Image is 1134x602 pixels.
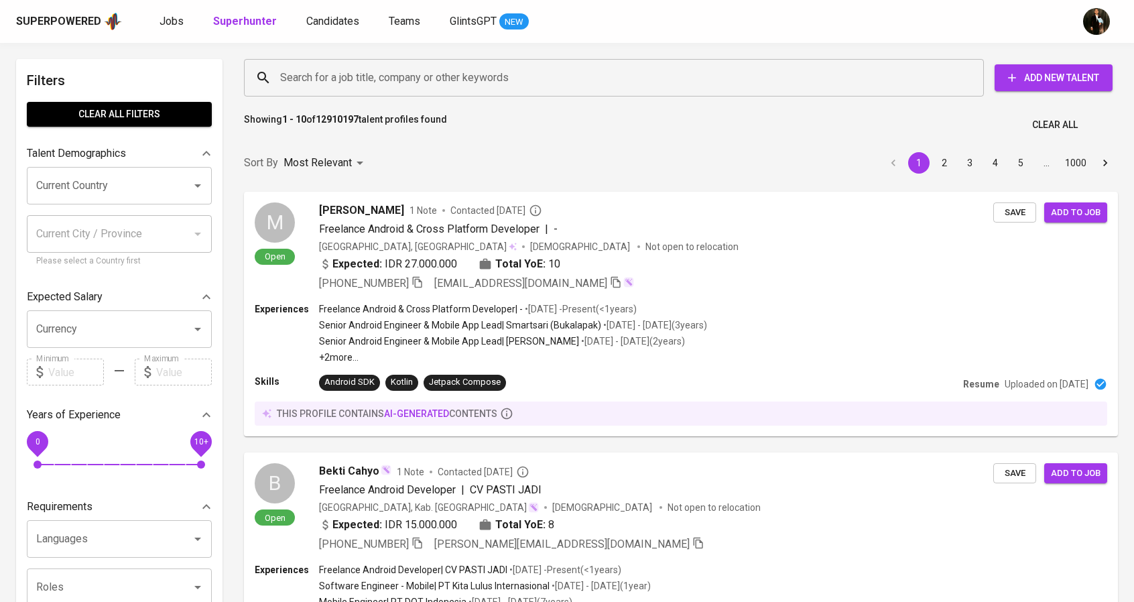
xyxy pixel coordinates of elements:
button: Go to page 4 [985,152,1006,174]
span: [PHONE_NUMBER] [319,277,409,290]
p: Not open to relocation [668,501,761,514]
button: Add to job [1044,463,1107,484]
div: IDR 15.000.000 [319,517,457,533]
span: [DEMOGRAPHIC_DATA] [552,501,654,514]
span: 10 [548,256,560,272]
span: | [461,482,464,498]
button: Go to page 3 [959,152,981,174]
button: Open [188,530,207,548]
span: Add New Talent [1005,70,1102,86]
a: Teams [389,13,423,30]
p: Years of Experience [27,407,121,423]
span: GlintsGPT [450,15,497,27]
b: Superhunter [213,15,277,27]
span: AI-generated [384,408,449,419]
span: Save [1000,205,1029,221]
button: Open [188,578,207,597]
p: Sort By [244,155,278,171]
span: Add to job [1051,466,1100,481]
b: Total YoE: [495,256,546,272]
a: Candidates [306,13,362,30]
span: Clear All [1032,117,1078,133]
img: app logo [104,11,122,32]
button: Open [188,176,207,195]
p: Software Engineer - Mobile | PT Kita Lulus Internasional [319,579,550,593]
p: • [DATE] - Present ( <1 years ) [507,563,621,577]
p: Senior Android Engineer & Mobile App Lead | Smartsari (Bukalapak) [319,318,601,332]
p: Freelance Android Developer | CV PASTI JADI [319,563,507,577]
div: Requirements [27,493,212,520]
span: 0 [35,437,40,446]
p: +2 more ... [319,351,707,364]
span: NEW [499,15,529,29]
span: 8 [548,517,554,533]
div: M [255,202,295,243]
button: Clear All [1027,113,1083,137]
a: MOpen[PERSON_NAME]1 NoteContacted [DATE]Freelance Android & Cross Platform Developer|-[GEOGRAPHIC... [244,192,1118,436]
p: this profile contains contents [277,407,497,420]
input: Value [48,359,104,385]
p: • [DATE] - [DATE] ( 2 years ) [579,335,685,348]
a: GlintsGPT NEW [450,13,529,30]
p: Resume [963,377,999,391]
b: Expected: [332,517,382,533]
span: Bekti Cahyo [319,463,379,479]
span: 10+ [194,437,208,446]
p: Freelance Android & Cross Platform Developer | - [319,302,523,316]
div: Jetpack Compose [429,376,501,389]
span: Teams [389,15,420,27]
span: [PHONE_NUMBER] [319,538,409,550]
span: Save [1000,466,1029,481]
div: … [1035,156,1057,170]
button: Go to page 2 [934,152,955,174]
span: Freelance Android Developer [319,483,456,496]
div: B [255,463,295,503]
span: [DEMOGRAPHIC_DATA] [530,240,632,253]
p: • [DATE] - [DATE] ( 1 year ) [550,579,651,593]
div: Expected Salary [27,284,212,310]
button: page 1 [908,152,930,174]
p: Senior Android Engineer & Mobile App Lead | [PERSON_NAME] [319,335,579,348]
img: magic_wand.svg [381,465,391,475]
button: Go to next page [1094,152,1116,174]
span: [PERSON_NAME] [319,202,404,219]
img: magic_wand.svg [623,277,634,288]
span: Freelance Android & Cross Platform Developer [319,223,540,235]
button: Add to job [1044,202,1107,223]
img: magic_wand.svg [528,502,539,513]
span: Jobs [160,15,184,27]
div: IDR 27.000.000 [319,256,457,272]
a: Superpoweredapp logo [16,11,122,32]
span: [EMAIL_ADDRESS][DOMAIN_NAME] [434,277,607,290]
div: Most Relevant [283,151,368,176]
p: Skills [255,375,319,388]
a: Jobs [160,13,186,30]
nav: pagination navigation [881,152,1118,174]
img: ridlo@glints.com [1083,8,1110,35]
p: Not open to relocation [645,240,739,253]
span: Clear All filters [38,106,201,123]
p: • [DATE] - Present ( <1 years ) [523,302,637,316]
span: 1 Note [409,204,437,217]
button: Save [993,202,1036,223]
span: Open [259,512,291,524]
button: Clear All filters [27,102,212,127]
span: | [545,221,548,237]
span: Add to job [1051,205,1100,221]
p: Expected Salary [27,289,103,305]
h6: Filters [27,70,212,91]
input: Value [156,359,212,385]
b: Total YoE: [495,517,546,533]
button: Add New Talent [995,64,1113,91]
span: Contacted [DATE] [450,204,542,217]
p: Most Relevant [283,155,352,171]
p: Showing of talent profiles found [244,113,447,137]
div: Kotlin [391,376,413,389]
span: Candidates [306,15,359,27]
div: Superpowered [16,14,101,29]
button: Go to page 1000 [1061,152,1090,174]
div: Years of Experience [27,402,212,428]
p: Uploaded on [DATE] [1005,377,1088,391]
svg: By Batam recruiter [516,465,529,479]
div: Android SDK [324,376,375,389]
